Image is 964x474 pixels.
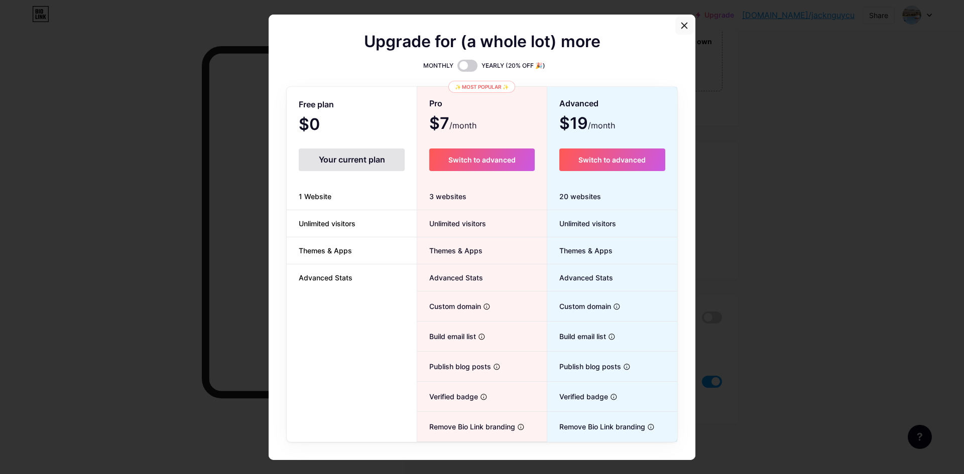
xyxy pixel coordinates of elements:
[559,95,598,112] span: Advanced
[547,183,677,210] div: 20 websites
[547,218,616,229] span: Unlimited visitors
[299,96,334,113] span: Free plan
[547,361,621,372] span: Publish blog posts
[417,301,481,311] span: Custom domain
[299,148,405,171] div: Your current plan
[287,191,343,202] span: 1 Website
[287,272,365,283] span: Advanced Stats
[547,391,608,402] span: Verified badge
[429,117,476,131] span: $7
[559,148,665,171] button: Switch to advanced
[417,183,546,210] div: 3 websites
[417,245,483,256] span: Themes & Apps
[417,218,486,229] span: Unlimited visitors
[449,119,476,131] span: /month
[559,117,615,131] span: $19
[429,95,442,112] span: Pro
[547,421,645,432] span: Remove Bio Link branding
[287,218,368,229] span: Unlimited visitors
[547,272,613,283] span: Advanced Stats
[547,331,606,342] span: Build email list
[364,36,600,48] span: Upgrade for (a whole lot) more
[547,301,611,311] span: Custom domain
[299,118,347,132] span: $0
[417,331,476,342] span: Build email list
[429,148,534,171] button: Switch to advanced
[417,391,478,402] span: Verified badge
[448,81,515,93] div: ✨ Most popular ✨
[481,61,545,71] span: YEARLY (20% OFF 🎉)
[287,245,364,256] span: Themes & Apps
[448,155,516,164] span: Switch to advanced
[417,421,515,432] span: Remove Bio Link branding
[423,61,453,71] span: MONTHLY
[417,272,483,283] span: Advanced Stats
[417,361,491,372] span: Publish blog posts
[547,245,613,256] span: Themes & Apps
[578,155,646,164] span: Switch to advanced
[588,119,615,131] span: /month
